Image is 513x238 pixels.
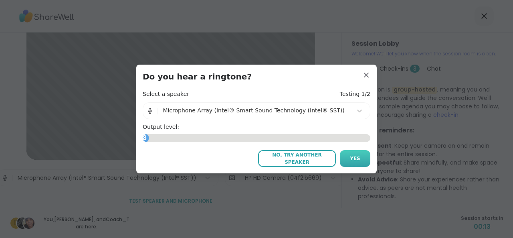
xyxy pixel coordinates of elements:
[258,150,336,167] button: No, try another speaker
[350,155,360,162] span: Yes
[143,71,370,82] h3: Do you hear a ringtone?
[146,103,153,119] img: Microphone
[163,106,348,115] div: Microphone Array (Intel® Smart Sound Technology (Intel® SST))
[340,150,370,167] button: Yes
[340,90,370,98] h4: Testing 1/2
[262,151,332,166] span: No, try another speaker
[143,90,189,98] h4: Select a speaker
[157,103,159,119] span: |
[143,123,370,131] h4: Output level:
